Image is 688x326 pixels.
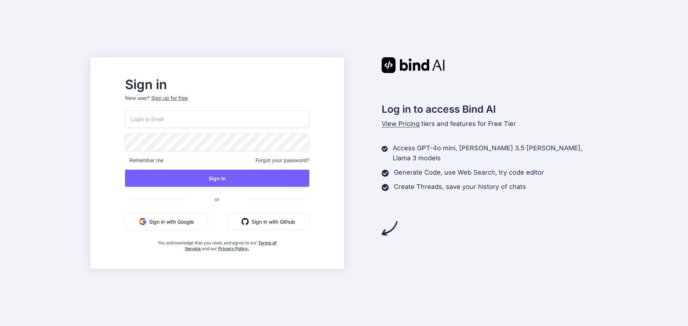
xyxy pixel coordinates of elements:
div: You acknowledge that you read, and agree to our and our [156,236,278,252]
span: or [186,190,248,208]
img: github [242,218,249,225]
img: google [139,218,146,225]
p: tiers and features for Free Tier [382,119,598,129]
p: Generate Code, use Web Search, try code editor [394,167,544,177]
button: Sign in with Google [125,213,208,230]
h2: Sign in [125,79,309,90]
a: Terms of Service [185,240,277,251]
span: Forgot your password? [255,157,309,164]
a: Privacy Policy. [218,246,249,251]
p: Create Threads, save your history of chats [394,182,526,192]
img: Bind AI logo [382,57,445,73]
p: New user? [125,94,309,110]
img: arrow [382,220,397,236]
span: View Pricing [382,120,420,127]
span: Remember me [125,157,163,164]
button: Sign In [125,170,309,187]
h2: Log in to access Bind AI [382,102,598,117]
div: Sign up for free [151,94,188,102]
input: Login or Email [125,110,309,128]
p: Access GPT-4o mini, [PERSON_NAME] 3.5 [PERSON_NAME], Llama 3 models [393,143,598,163]
button: Sign in with Github [228,213,309,230]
